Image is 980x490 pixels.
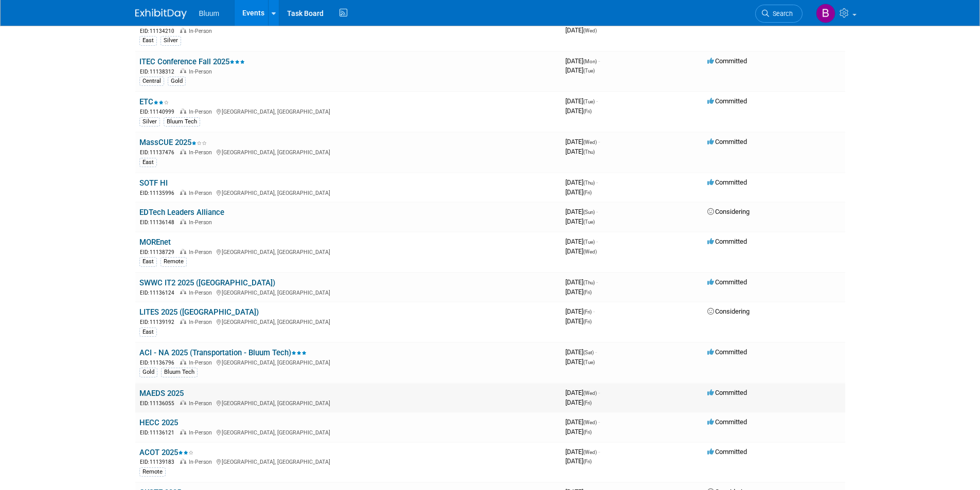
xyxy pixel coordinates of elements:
span: Committed [707,278,747,286]
span: - [596,178,598,186]
span: In-Person [189,400,215,407]
div: [GEOGRAPHIC_DATA], [GEOGRAPHIC_DATA] [139,358,557,367]
a: SOTF HI [139,178,168,188]
span: EID: 11134210 [140,28,179,34]
span: - [598,448,600,456]
span: [DATE] [565,288,592,296]
a: MAEDS 2025 [139,389,184,398]
div: Gold [168,77,186,86]
span: (Thu) [583,280,595,285]
span: EID: 11136796 [140,360,179,366]
span: (Wed) [583,449,597,455]
span: (Wed) [583,28,597,33]
span: (Tue) [583,99,595,104]
a: HECC 2025 [139,418,178,427]
span: - [598,138,600,146]
span: [DATE] [565,138,600,146]
img: ExhibitDay [135,9,187,19]
div: Gold [139,368,157,377]
span: [DATE] [565,238,598,245]
img: In-Person Event [180,319,186,324]
img: In-Person Event [180,219,186,224]
span: EID: 11137476 [140,150,179,155]
a: LITES 2025 ([GEOGRAPHIC_DATA]) [139,307,259,317]
span: In-Person [189,289,215,296]
span: (Fri) [583,309,592,315]
span: - [596,278,598,286]
span: (Tue) [583,219,595,225]
div: [GEOGRAPHIC_DATA], [GEOGRAPHIC_DATA] [139,188,557,197]
span: (Fri) [583,190,592,195]
span: (Wed) [583,390,597,396]
div: Central [139,77,164,86]
span: (Thu) [583,180,595,186]
span: [DATE] [565,148,595,155]
span: [DATE] [565,66,595,74]
span: - [596,238,598,245]
span: (Fri) [583,459,592,464]
div: [GEOGRAPHIC_DATA], [GEOGRAPHIC_DATA] [139,247,557,256]
span: [DATE] [565,188,592,196]
span: EID: 11139192 [140,319,179,325]
a: MOREnet [139,238,171,247]
div: [GEOGRAPHIC_DATA], [GEOGRAPHIC_DATA] [139,457,557,466]
div: Silver [161,36,181,45]
span: EID: 11135996 [140,190,179,196]
img: In-Person Event [180,190,186,195]
span: In-Person [189,149,215,156]
img: In-Person Event [180,459,186,464]
span: [DATE] [565,457,592,465]
span: [DATE] [565,247,597,255]
span: Committed [707,418,747,426]
span: - [596,97,598,105]
img: In-Person Event [180,429,186,434]
span: [DATE] [565,428,592,435]
span: (Wed) [583,420,597,425]
span: Search [769,10,793,17]
span: - [598,418,600,426]
span: (Thu) [583,149,595,155]
div: [GEOGRAPHIC_DATA], [GEOGRAPHIC_DATA] [139,288,557,297]
img: In-Person Event [180,149,186,154]
div: Remote [139,467,166,477]
div: [GEOGRAPHIC_DATA], [GEOGRAPHIC_DATA] [139,428,557,437]
span: - [598,57,600,65]
span: EID: 11140999 [140,109,179,115]
span: In-Person [189,190,215,196]
span: (Tue) [583,359,595,365]
span: (Fri) [583,289,592,295]
span: In-Person [189,359,215,366]
span: [DATE] [565,307,595,315]
div: East [139,257,157,266]
span: [DATE] [565,389,600,396]
span: EID: 11136148 [140,220,179,225]
span: (Mon) [583,59,597,64]
span: EID: 11136121 [140,430,179,435]
img: Bill McCoy [816,4,835,23]
div: East [139,158,157,167]
span: In-Person [189,68,215,75]
span: [DATE] [565,26,597,34]
div: [GEOGRAPHIC_DATA], [GEOGRAPHIC_DATA] [139,398,557,407]
div: [GEOGRAPHIC_DATA], [GEOGRAPHIC_DATA] [139,317,557,326]
div: East [139,328,157,337]
span: EID: 11136055 [140,401,179,406]
img: In-Person Event [180,359,186,365]
span: Committed [707,97,747,105]
span: Committed [707,448,747,456]
span: Considering [707,208,750,215]
div: Silver [139,117,160,126]
div: Bluum Tech [164,117,200,126]
span: [DATE] [565,107,592,115]
a: ETC [139,97,169,106]
span: (Wed) [583,139,597,145]
div: East [139,36,157,45]
span: EID: 11138729 [140,249,179,255]
span: [DATE] [565,418,600,426]
span: [DATE] [565,448,600,456]
span: Committed [707,389,747,396]
span: [DATE] [565,57,600,65]
span: EID: 11136124 [140,290,179,296]
img: In-Person Event [180,249,186,254]
img: In-Person Event [180,400,186,405]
